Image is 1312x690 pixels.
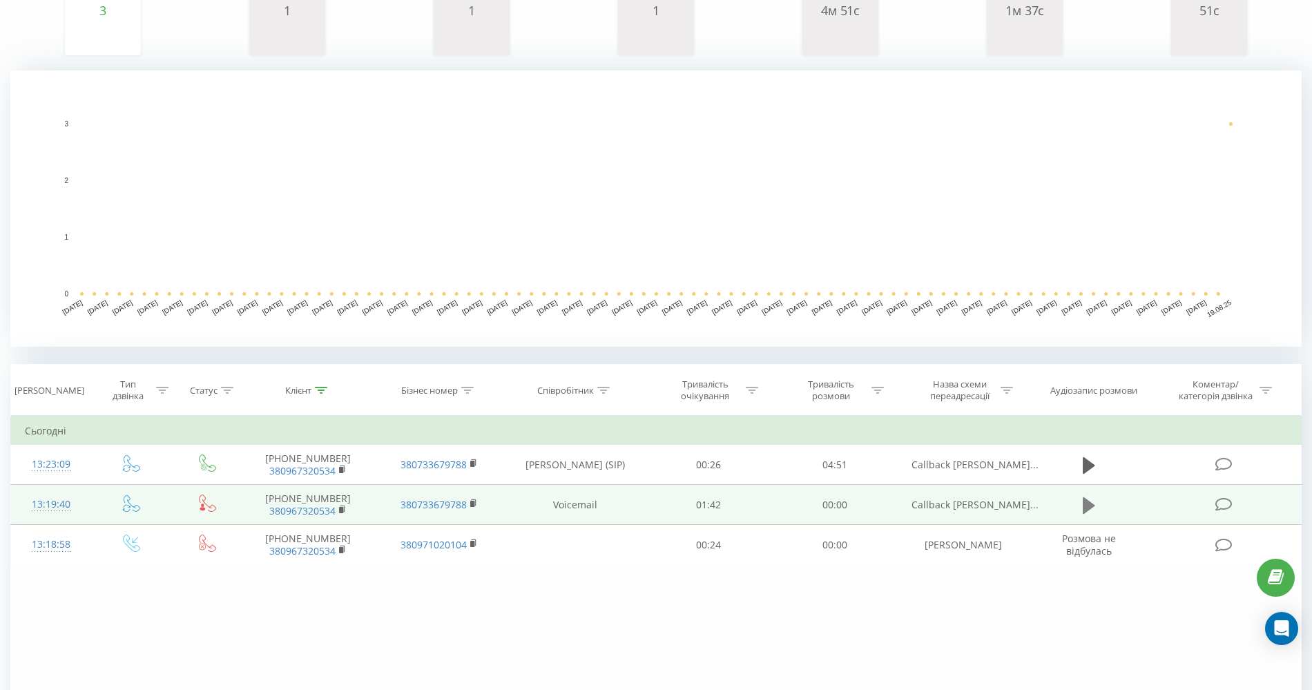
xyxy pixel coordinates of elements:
text: [DATE] [436,298,459,316]
div: 1 [621,3,691,17]
text: [DATE] [485,298,508,316]
text: [DATE] [161,298,184,316]
text: [DATE] [461,298,483,316]
text: 1 [64,233,68,241]
text: [DATE] [936,298,958,316]
text: [DATE] [136,298,159,316]
text: [DATE] [836,298,858,316]
div: [PERSON_NAME] [15,385,84,396]
text: [DATE] [386,298,409,316]
text: [DATE] [1135,298,1158,316]
text: [DATE] [536,298,559,316]
div: Аудіозапис розмови [1050,385,1137,396]
a: 380967320534 [269,464,336,477]
td: Сьогодні [11,417,1302,445]
text: [DATE] [261,298,284,316]
div: 51с [1175,3,1244,17]
text: [DATE] [411,298,434,316]
span: Callback [PERSON_NAME]... [911,498,1039,511]
text: [DATE] [1110,298,1133,316]
div: 1м 37с [990,3,1059,17]
text: [DATE] [885,298,908,316]
div: Співробітник [537,385,594,396]
div: Коментар/категорія дзвінка [1175,378,1256,402]
div: Клієнт [285,385,311,396]
text: 3 [64,120,68,128]
div: A chart. [10,70,1302,347]
text: [DATE] [1086,298,1108,316]
text: [DATE] [586,298,608,316]
span: Розмова не відбулась [1062,532,1116,557]
div: Назва схеми переадресації [923,378,997,402]
svg: A chart. [806,17,875,59]
td: 00:24 [646,525,771,565]
div: Тип дзвінка [104,378,153,402]
text: 19.08.25 [1206,298,1233,318]
text: [DATE] [286,298,309,316]
text: [DATE] [661,298,684,316]
text: [DATE] [1060,298,1083,316]
td: Voicemail [505,485,646,525]
td: [PERSON_NAME] (SIP) [505,445,646,485]
a: 380971020104 [401,538,467,551]
text: [DATE] [985,298,1008,316]
td: [PERSON_NAME] [898,525,1029,565]
div: Open Intercom Messenger [1265,612,1298,645]
td: 00:00 [772,485,898,525]
a: 380967320534 [269,544,336,557]
svg: A chart. [68,17,137,59]
svg: A chart. [990,17,1059,59]
div: Тривалість розмови [794,378,868,402]
div: 13:19:40 [25,491,77,518]
td: [PHONE_NUMBER] [242,445,374,485]
div: 1 [253,3,322,17]
text: [DATE] [1010,298,1033,316]
text: [DATE] [111,298,134,316]
td: 00:00 [772,525,898,565]
a: 380733679788 [401,498,467,511]
div: 13:23:09 [25,451,77,478]
text: 0 [64,290,68,298]
text: [DATE] [186,298,209,316]
a: 380967320534 [269,504,336,517]
text: [DATE] [635,298,658,316]
text: [DATE] [786,298,809,316]
div: 1 [437,3,506,17]
svg: A chart. [253,17,322,59]
svg: A chart. [437,17,506,59]
text: [DATE] [961,298,983,316]
text: [DATE] [336,298,358,316]
svg: A chart. [1175,17,1244,59]
td: 04:51 [772,445,898,485]
div: 3 [68,3,137,17]
td: [PHONE_NUMBER] [242,525,374,565]
text: [DATE] [86,298,109,316]
div: Статус [190,385,218,396]
text: [DATE] [211,298,234,316]
text: [DATE] [236,298,259,316]
a: 380733679788 [401,458,467,471]
td: 00:26 [646,445,771,485]
text: [DATE] [311,298,334,316]
text: [DATE] [511,298,534,316]
div: Тривалість очікування [668,378,742,402]
text: [DATE] [1160,298,1183,316]
td: [PHONE_NUMBER] [242,485,374,525]
text: [DATE] [686,298,708,316]
text: [DATE] [610,298,633,316]
td: 01:42 [646,485,771,525]
div: Бізнес номер [401,385,458,396]
text: [DATE] [1035,298,1058,316]
text: [DATE] [561,298,583,316]
svg: A chart. [621,17,691,59]
text: [DATE] [860,298,883,316]
div: 13:18:58 [25,531,77,558]
text: [DATE] [760,298,783,316]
